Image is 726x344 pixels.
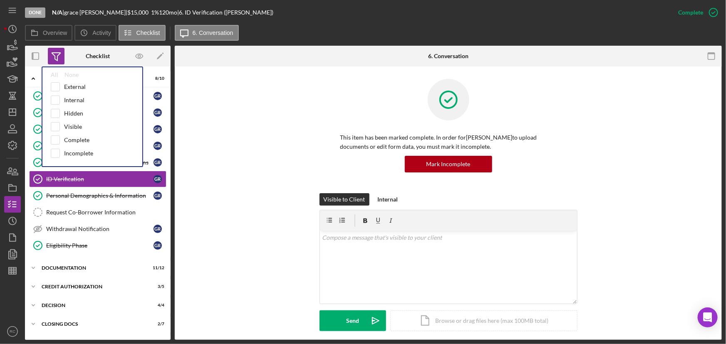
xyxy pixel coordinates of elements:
a: Proof of Incomegr [29,121,166,138]
button: Complete [670,4,722,21]
div: g r [154,108,162,117]
div: Open Intercom Messenger [698,307,718,327]
div: | 6. ID Verification ([PERSON_NAME]) [177,9,273,16]
div: g r [154,142,162,150]
div: g r [154,225,162,233]
button: Overview [25,25,72,41]
div: Send [346,310,359,331]
a: Eligibility Phasegr [29,237,166,254]
button: Visible to Client [320,193,369,206]
div: 1 % [151,9,159,16]
button: Checklist [119,25,166,41]
button: Internal [374,193,402,206]
div: | [52,9,64,16]
button: RC [4,323,21,340]
div: 6. Conversation [428,53,468,59]
div: g r [154,158,162,167]
text: RC [10,329,15,334]
button: 6. Conversation [175,25,239,41]
div: Eligibility Phase [46,242,154,249]
label: 6. Conversation [193,29,233,36]
a: Property Eligibilitygr [29,104,166,121]
div: 4 / 4 [149,303,164,308]
div: Checklist [86,53,110,59]
a: ID Verificationgr [29,171,166,187]
p: This item has been marked complete. In order for [PERSON_NAME] to upload documents or edit form d... [340,133,557,152]
label: Checklist [136,29,160,36]
button: Mark Incomplete [405,156,492,172]
div: Complete [678,4,703,21]
a: Pre-Applicationgr [29,138,166,154]
div: 2 / 7 [149,322,164,327]
div: Visible to Client [324,193,365,206]
a: Withdrawal Notificationgr [29,221,166,237]
label: Activity [92,29,111,36]
div: Internal [378,193,398,206]
button: Activity [74,25,116,41]
div: Done [25,7,45,18]
div: g r [154,192,162,200]
div: 3 / 5 [149,284,164,289]
div: 120 mo [159,9,177,16]
b: N/A [52,9,62,16]
div: Documentation [42,265,144,270]
button: Send [320,310,386,331]
a: Civil Rights & Equal Opportunity Formsgr [29,154,166,171]
div: g r [154,241,162,250]
div: 11 / 12 [149,265,164,270]
div: Request Co-Borrower Information [46,209,166,216]
div: Personal Demographics & Information [46,192,154,199]
a: Personal Demographics & Informationgr [29,187,166,204]
div: Withdrawal Notification [46,226,154,232]
div: g r [154,125,162,133]
a: Request Co-Borrower Information [29,204,166,221]
a: Personal Informationgr [29,88,166,104]
div: $15,000 [127,9,151,16]
div: 8 / 10 [149,76,164,81]
div: Decision [42,303,144,308]
div: CLOSING DOCS [42,322,144,327]
div: g r [154,92,162,100]
div: g r [154,175,162,183]
div: Mark Incomplete [426,156,471,172]
div: CREDIT AUTHORIZATION [42,284,144,289]
div: ID Verification [46,176,154,182]
label: Overview [43,29,67,36]
div: grace [PERSON_NAME] | [64,9,127,16]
